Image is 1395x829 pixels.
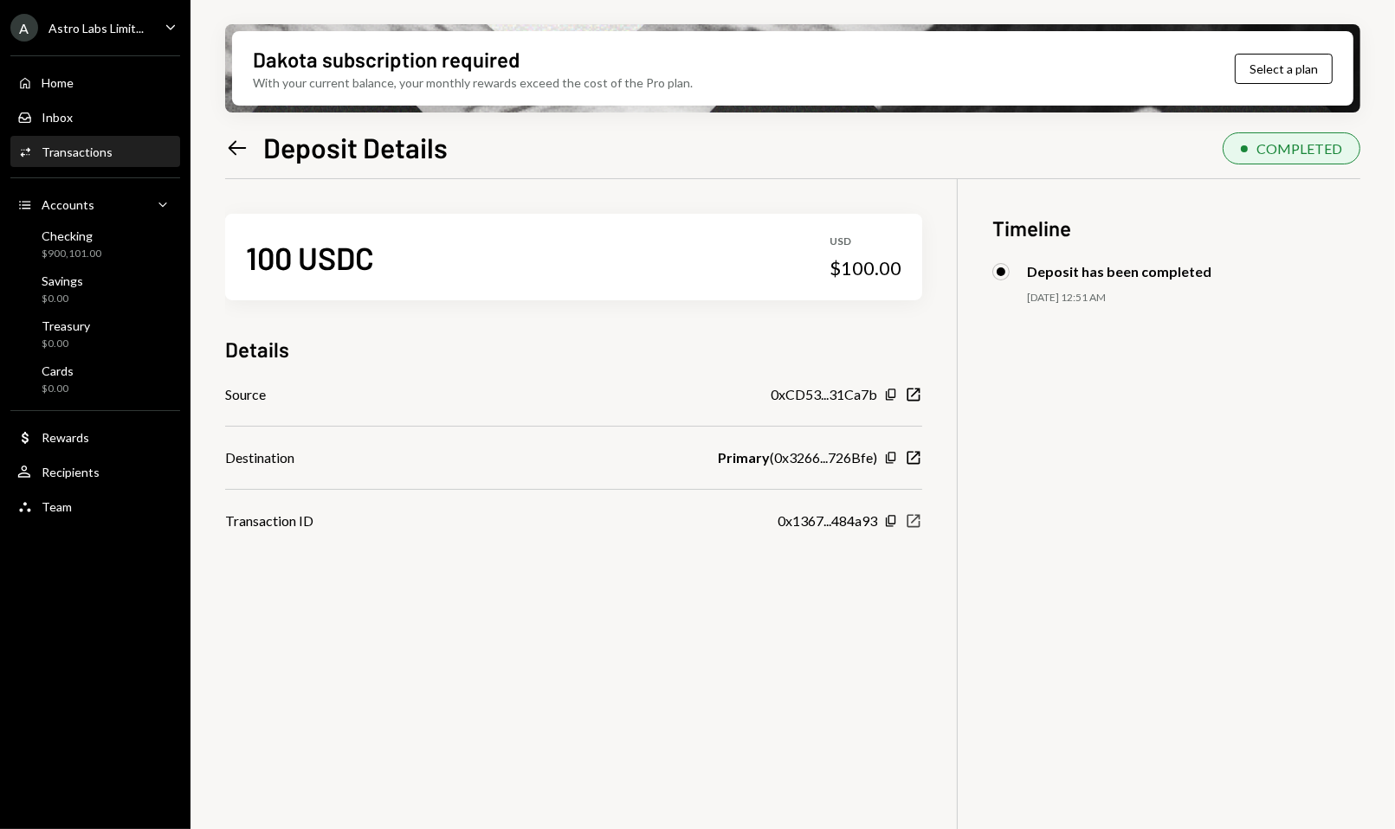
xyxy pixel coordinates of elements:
[253,74,693,92] div: With your current balance, your monthly rewards exceed the cost of the Pro plan.
[253,45,520,74] div: Dakota subscription required
[246,238,374,277] div: 100 USDC
[10,268,180,310] a: Savings$0.00
[42,247,101,261] div: $900,101.00
[1235,54,1333,84] button: Select a plan
[718,447,770,468] b: Primary
[1027,291,1360,305] div: [DATE] 12:51 AM
[225,335,289,363] h3: Details
[10,358,180,400] a: Cards$0.00
[1256,140,1342,157] div: COMPLETED
[830,235,901,249] div: USD
[42,110,73,125] div: Inbox
[42,499,72,514] div: Team
[42,75,74,90] div: Home
[42,318,90,333] div: Treasury
[42,145,113,159] div: Transactions
[42,382,74,396] div: $0.00
[42,363,74,378] div: Cards
[992,214,1360,242] h3: Timeline
[1027,263,1211,280] div: Deposit has been completed
[42,197,94,212] div: Accounts
[778,511,877,531] div: 0x1367...484a93
[771,384,877,405] div: 0xCD53...31Ca7b
[10,421,180,453] a: Rewards
[10,67,180,98] a: Home
[830,256,901,280] div: $100.00
[10,491,180,522] a: Team
[225,447,294,468] div: Destination
[42,430,89,445] div: Rewards
[42,273,83,288] div: Savings
[10,223,180,265] a: Checking$900,101.00
[42,465,100,479] div: Recipients
[42,228,101,243] div: Checking
[42,292,83,306] div: $0.00
[10,189,180,220] a: Accounts
[48,21,144,35] div: Astro Labs Limit...
[225,384,266,405] div: Source
[10,101,180,132] a: Inbox
[42,337,90,351] div: $0.00
[10,456,180,487] a: Recipients
[10,136,180,167] a: Transactions
[10,14,38,42] div: A
[263,130,448,164] h1: Deposit Details
[10,313,180,355] a: Treasury$0.00
[718,447,877,468] div: ( 0x3266...726Bfe )
[225,511,313,531] div: Transaction ID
